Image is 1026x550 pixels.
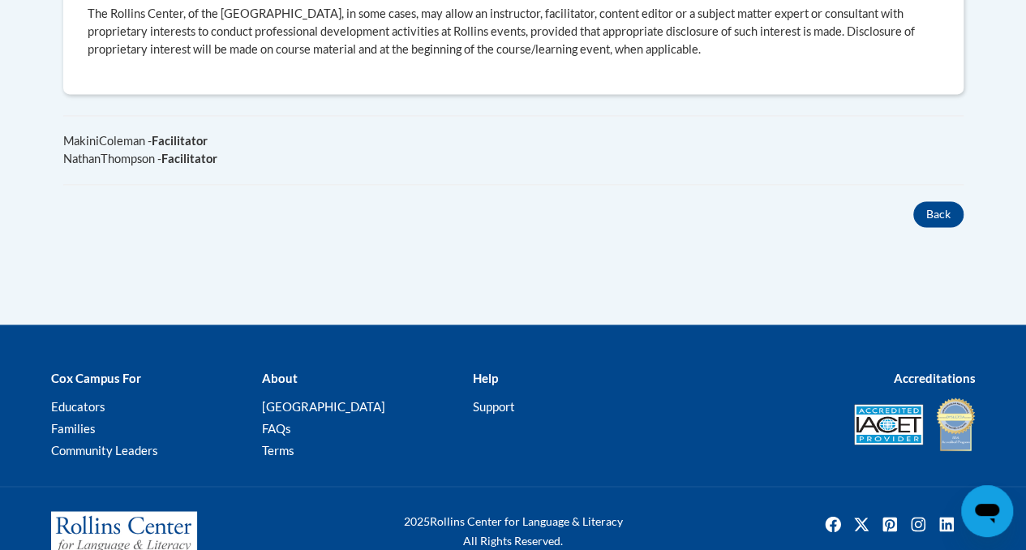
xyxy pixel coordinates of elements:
[51,371,141,385] b: Cox Campus For
[820,511,846,537] img: Facebook icon
[355,511,672,550] div: Rollins Center for Language & Literacy All Rights Reserved.
[962,511,988,537] img: Facebook group icon
[848,511,874,537] a: Twitter
[894,371,976,385] b: Accreditations
[261,371,297,385] b: About
[854,404,923,445] img: Accredited IACET® Provider
[935,396,976,453] img: IDA® Accredited
[88,5,939,58] p: The Rollins Center, of the [GEOGRAPHIC_DATA], in some cases, may allow an instructor, facilitator...
[261,420,290,435] a: FAQs
[51,442,158,457] a: Community Leaders
[261,398,384,413] a: [GEOGRAPHIC_DATA]
[905,511,931,537] img: Instagram icon
[261,442,294,457] a: Terms
[161,152,217,165] b: Facilitator
[877,511,903,537] img: Pinterest icon
[962,511,988,537] a: Facebook Group
[63,150,964,168] div: NathanThompson -
[51,398,105,413] a: Educators
[877,511,903,537] a: Pinterest
[934,511,959,537] a: Linkedin
[51,420,96,435] a: Families
[472,371,497,385] b: Help
[63,132,964,150] div: MakiniColeman -
[934,511,959,537] img: LinkedIn icon
[820,511,846,537] a: Facebook
[472,398,514,413] a: Support
[905,511,931,537] a: Instagram
[404,513,430,527] span: 2025
[848,511,874,537] img: Twitter icon
[152,134,208,148] b: Facilitator
[961,485,1013,537] iframe: Button to launch messaging window, conversation in progress
[913,201,964,227] button: Back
